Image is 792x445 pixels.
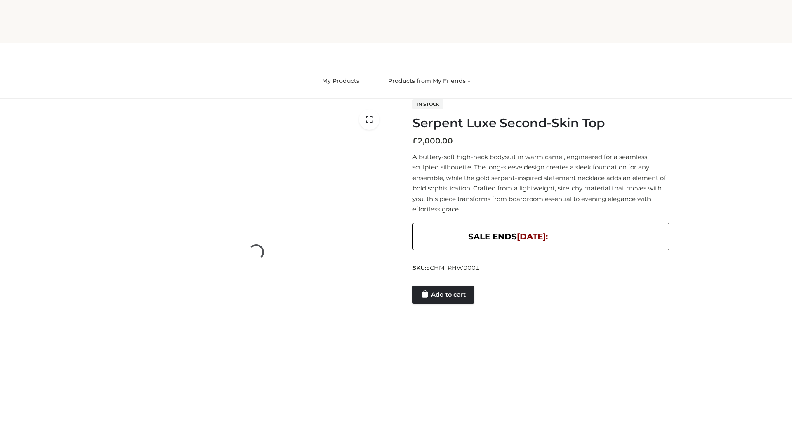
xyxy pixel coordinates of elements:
a: Add to cart [412,286,474,304]
p: A buttery-soft high-neck bodysuit in warm camel, engineered for a seamless, sculpted silhouette. ... [412,152,669,215]
span: In stock [412,99,443,109]
h1: Serpent Luxe Second-Skin Top [412,116,669,131]
a: My Products [316,72,365,90]
span: SCHM_RHW0001 [426,264,480,272]
a: Products from My Friends [382,72,476,90]
span: SKU: [412,263,481,273]
span: £ [412,136,417,145]
div: SALE ENDS [412,223,669,250]
bdi: 2,000.00 [412,136,453,145]
span: [DATE]: [517,232,548,241]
